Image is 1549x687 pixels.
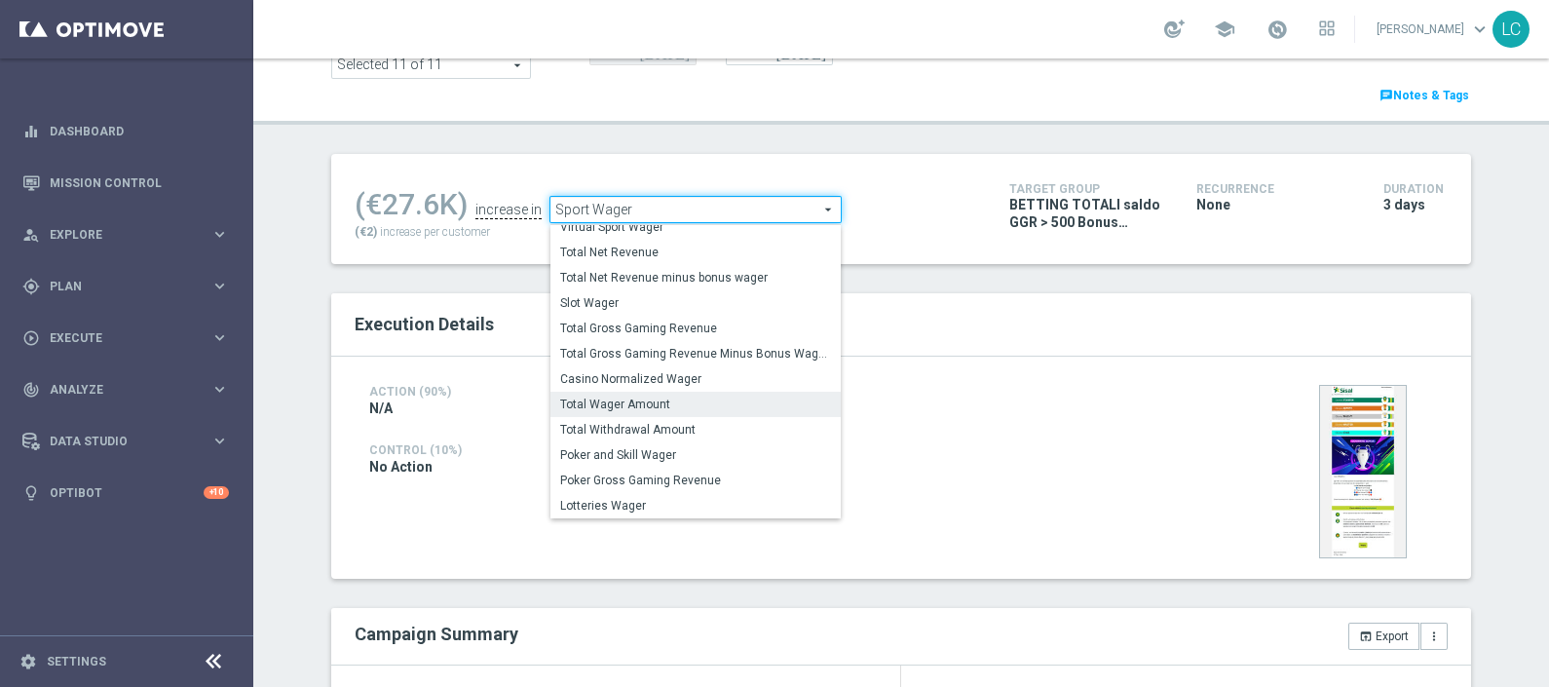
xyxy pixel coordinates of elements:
[22,467,229,518] div: Optibot
[560,498,831,514] span: Lotteries Wager
[775,38,833,59] i: [DATE]
[1348,623,1419,650] button: open_in_browser Export
[21,434,230,449] button: Data Studio keyboard_arrow_right
[1009,196,1167,231] span: BETTING TOTALI saldo GGR > 500 Bonus ratio>0,2
[210,380,229,399] i: keyboard_arrow_right
[22,157,229,209] div: Mission Control
[560,219,831,235] span: Virtual Sport Wager
[1492,11,1530,48] div: LC
[1196,196,1230,213] span: None
[22,226,40,244] i: person_search
[560,371,831,387] span: Casino Normalized Wager
[22,329,210,347] div: Execute
[210,432,229,450] i: keyboard_arrow_right
[50,332,210,344] span: Execute
[1379,89,1393,102] i: chat
[560,397,831,412] span: Total Wager Amount
[380,225,490,239] span: increase per customer
[1378,85,1471,106] a: chatNotes & Tags
[560,346,831,362] span: Total Gross Gaming Revenue Minus Bonus Wagared
[22,278,210,295] div: Plan
[22,381,210,399] div: Analyze
[560,422,831,438] span: Total Withdrawal Amount
[50,105,229,157] a: Dashboard
[21,227,230,243] button: person_search Explore keyboard_arrow_right
[369,443,1069,457] h4: Control (10%)
[1359,630,1373,643] i: open_in_browser
[355,187,468,222] div: (€27.6K)
[369,458,433,476] span: No Action
[22,381,40,399] i: track_changes
[1420,623,1448,650] button: more_vert
[560,245,831,260] span: Total Net Revenue
[560,295,831,311] span: Slot Wager
[560,447,831,463] span: Poker and Skill Wager
[1375,15,1492,44] a: [PERSON_NAME]keyboard_arrow_down
[22,123,40,140] i: equalizer
[210,277,229,295] i: keyboard_arrow_right
[1009,182,1167,196] h4: Target Group
[22,433,210,450] div: Data Studio
[369,385,522,399] h4: Action (90%)
[1427,630,1441,643] i: more_vert
[560,270,831,286] span: Total Net Revenue minus bonus wager
[210,328,229,347] i: keyboard_arrow_right
[1319,385,1407,558] img: 36609.jpeg
[22,484,40,502] i: lightbulb
[332,53,530,78] span: Expert Online Expert Retail Master Online Master Retail Other and 6 more
[21,485,230,501] button: lightbulb Optibot +10
[50,157,229,209] a: Mission Control
[21,279,230,294] button: gps_fixed Plan keyboard_arrow_right
[560,473,831,488] span: Poker Gross Gaming Revenue
[204,486,229,499] div: +10
[475,202,542,219] div: increase in
[560,321,831,336] span: Total Gross Gaming Revenue
[21,382,230,398] button: track_changes Analyze keyboard_arrow_right
[1196,182,1354,196] h4: Recurrence
[355,624,518,644] h2: Campaign Summary
[50,467,204,518] a: Optibot
[22,105,229,157] div: Dashboard
[639,38,697,59] i: [DATE]
[50,229,210,241] span: Explore
[50,384,210,396] span: Analyze
[1383,196,1425,213] span: 3 days
[22,278,40,295] i: gps_fixed
[47,656,106,668] a: Settings
[1214,19,1235,40] span: school
[21,175,230,191] button: Mission Control
[22,226,210,244] div: Explore
[21,124,230,139] button: equalizer Dashboard
[19,653,37,670] i: settings
[369,400,393,417] span: N/A
[210,225,229,244] i: keyboard_arrow_right
[50,281,210,292] span: Plan
[21,330,230,346] button: play_circle_outline Execute keyboard_arrow_right
[1383,182,1448,196] h4: Duration
[355,314,494,334] span: Execution Details
[355,225,377,239] span: (€2)
[1469,19,1491,40] span: keyboard_arrow_down
[50,436,210,447] span: Data Studio
[22,329,40,347] i: play_circle_outline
